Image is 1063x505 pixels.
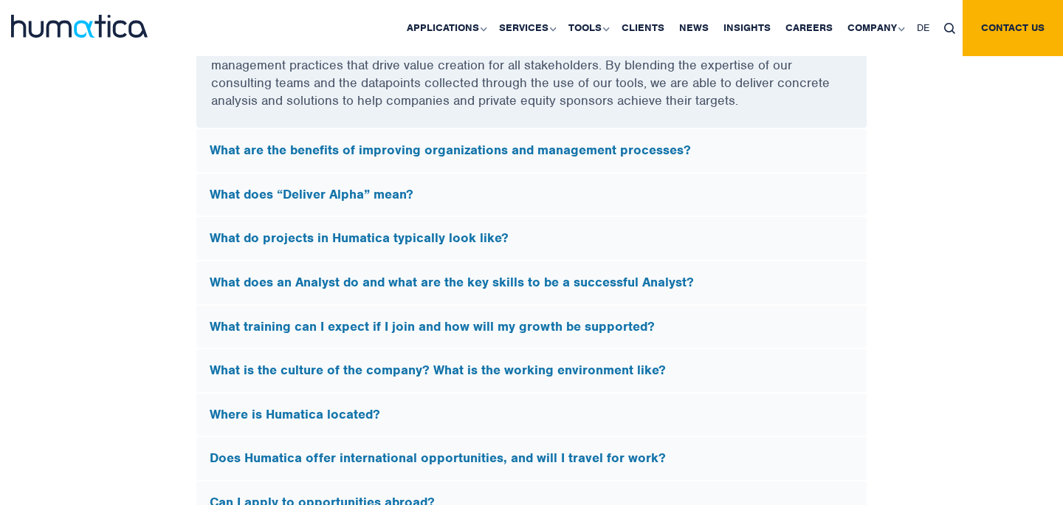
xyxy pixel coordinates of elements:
h5: Does Humatica offer international opportunities, and will I travel for work? [210,450,853,467]
span: DE [917,21,929,34]
h5: What does “Deliver Alpha” mean? [210,187,853,203]
img: logo [11,15,148,38]
h5: What training can I expect if I join and how will my growth be supported? [210,319,853,335]
h5: What do projects in Humatica typically look like? [210,230,853,247]
img: search_icon [944,23,955,34]
h5: Where is Humatica located? [210,407,853,423]
p: Our projects are grounded in “fact-based transparency” which is possible thanks to the support of... [211,21,852,128]
h5: What does an Analyst do and what are the key skills to be a successful Analyst? [210,275,853,291]
h5: What are the benefits of improving organizations and management processes? [210,142,853,159]
h5: What is the culture of the company? What is the working environment like? [210,363,853,379]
